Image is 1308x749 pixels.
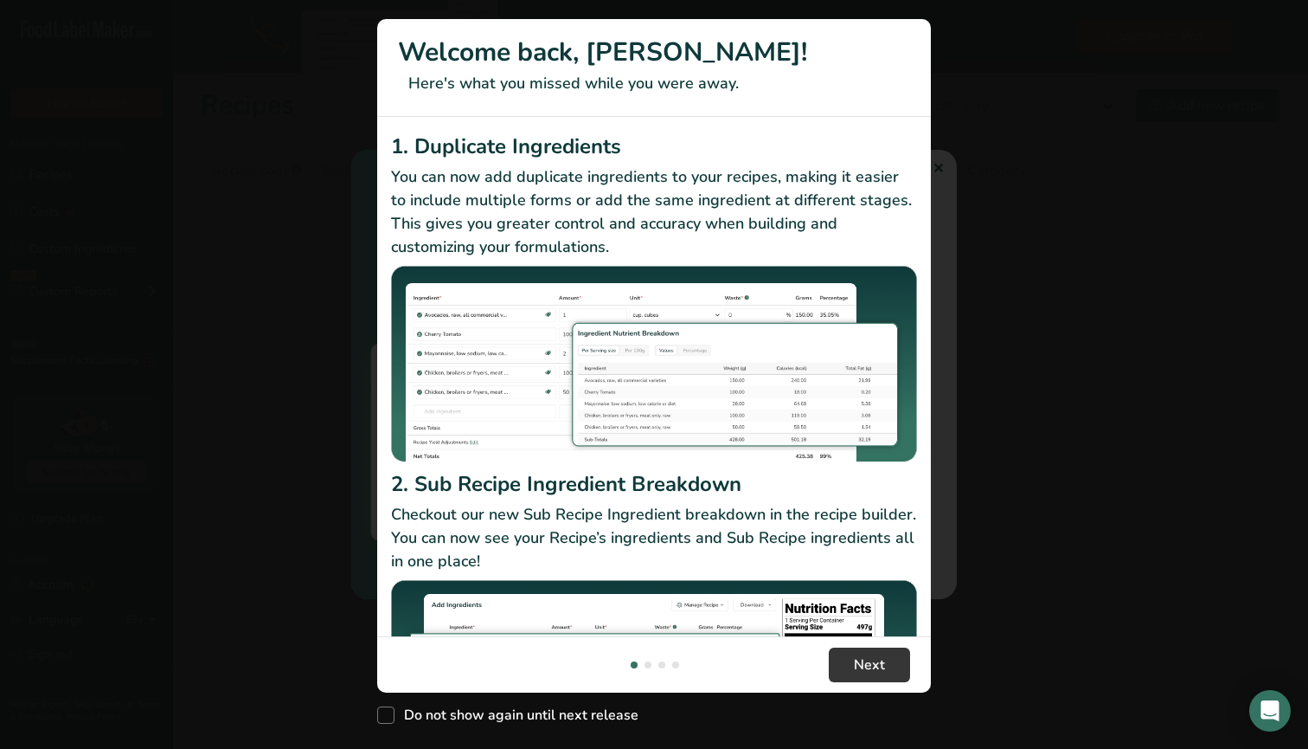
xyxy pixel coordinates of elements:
span: Next [854,655,885,675]
img: Duplicate Ingredients [391,266,917,462]
p: You can now add duplicate ingredients to your recipes, making it easier to include multiple forms... [391,165,917,259]
p: Here's what you missed while you were away. [398,72,910,95]
p: Checkout our new Sub Recipe Ingredient breakdown in the recipe builder. You can now see your Reci... [391,503,917,573]
div: Open Intercom Messenger [1249,690,1291,732]
h1: Welcome back, [PERSON_NAME]! [398,33,910,72]
h2: 1. Duplicate Ingredients [391,131,917,162]
h2: 2. Sub Recipe Ingredient Breakdown [391,468,917,500]
span: Do not show again until next release [394,707,638,724]
button: Next [829,648,910,682]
